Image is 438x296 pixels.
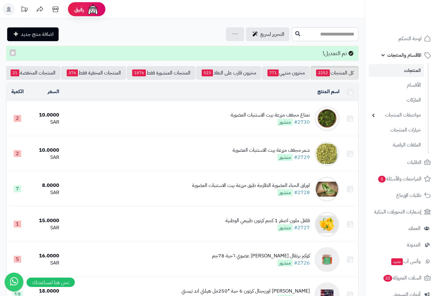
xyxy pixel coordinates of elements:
[127,66,195,80] a: المنتجات المنشورة فقط1876
[369,254,434,269] a: وآتس آبجديد
[31,112,59,119] div: 10.0000
[374,208,421,216] span: إشعارات التحويلات البنكية
[369,155,434,170] a: الطلبات
[315,247,339,272] img: كوكيز برتقال كيتو عضوي ٦حبة 78جم
[277,224,293,231] span: منشور
[31,182,59,189] div: 8.0000
[391,258,403,265] span: جديد
[196,66,261,80] a: مخزون قارب على النفاذ523
[7,27,59,41] a: اضافة منتج جديد
[5,66,60,80] a: المنتجات المخفضة21
[31,154,59,161] div: SAR
[369,138,424,152] a: الملفات الرقمية
[317,88,339,95] a: اسم المنتج
[192,182,310,189] div: اوراق الحناء العضوية الطازجة طبق مزرعة بيت الاستنبات العضوية
[369,221,434,236] a: العملاء
[262,66,310,80] a: مخزون منتهي771
[277,189,293,196] span: منشور
[369,171,434,186] a: المراجعات والأسئلة5
[294,118,310,126] a: #2730
[369,79,424,92] a: الأقسام
[277,119,293,126] span: منشور
[21,31,54,38] span: اضافة منتج جديد
[31,260,59,267] div: SAR
[14,221,21,227] span: 1
[383,275,392,282] span: 22
[369,237,434,252] a: المدونة
[11,88,24,95] a: الكمية
[315,106,339,131] img: نعناع مجفف مزرعة بيت الاستنبات العضوية
[383,274,421,282] span: السلات المتروكة
[369,204,434,219] a: إشعارات التحويلات البنكية
[391,257,421,266] span: وآتس آب
[14,150,21,157] span: 2
[31,217,59,224] div: 15.0000
[369,64,424,77] a: المنتجات
[369,93,424,107] a: الماركات
[48,88,59,95] a: السعر
[315,141,339,166] img: شمر مجفف مزرعة بيت الاستنبات العضوية
[396,191,421,200] span: طلبات الإرجاع
[31,252,59,260] div: 16.0000
[233,147,310,154] div: شمر مجفف مزرعة بيت الاستنبات العضوية
[31,189,59,196] div: SAR
[31,288,59,295] div: 18.0000
[294,154,310,161] a: #2729
[74,6,84,13] span: رفيق
[398,34,421,43] span: لوحة التحكم
[369,270,434,285] a: السلات المتروكة22
[315,212,339,237] img: فلفل ملون اصفر 1 كجم كرتون طبيعي الوطنية
[369,31,434,46] a: لوحة التحكم
[231,112,310,119] div: نعناع مجفف مزرعة بيت الاستنبات العضوية
[369,108,424,122] a: مواصفات المنتجات
[294,189,310,196] a: #2728
[67,69,78,76] span: 376
[14,185,21,192] span: 7
[310,66,359,80] a: كل المنتجات2252
[378,174,421,183] span: المراجعات والأسئلة
[31,147,59,154] div: 10.0000
[294,224,310,232] a: #2727
[277,260,293,266] span: منشور
[87,3,99,16] img: ai-face.png
[61,66,126,80] a: المنتجات المخفية فقط376
[387,51,421,60] span: الأقسام والمنتجات
[315,177,339,202] img: اوراق الحناء العضوية الطازجة طبق مزرعة بيت الاستنبات العضوية
[260,31,284,38] span: التحرير لسريع
[202,69,213,76] span: 523
[369,123,424,137] a: خيارات المنتجات
[132,69,146,76] span: 1876
[267,69,279,76] span: 771
[408,224,421,233] span: العملاء
[225,217,310,224] div: فلفل ملون اصفر 1 كجم كرتون طبيعي الوطنية
[17,3,32,17] a: تحديثات المنصة
[31,119,59,126] div: SAR
[6,46,359,61] div: تم التعديل!
[294,259,310,267] a: #2726
[14,115,21,122] span: 2
[369,188,434,203] a: طلبات الإرجاع
[378,176,386,183] span: 5
[212,252,310,260] div: كوكيز برتقال [PERSON_NAME] عضوي ٦حبة 78جم
[31,224,59,232] div: SAR
[10,49,16,56] button: ×
[246,27,289,41] a: التحرير لسريع
[14,256,21,263] span: 5
[316,69,330,76] span: 2252
[407,158,421,167] span: الطلبات
[181,288,310,295] div: [PERSON_NAME] اوريجنال كرتون 6 حبة *250مل هيلثي اند تيستي
[11,69,19,76] span: 21
[407,241,421,249] span: المدونة
[277,154,293,161] span: منشور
